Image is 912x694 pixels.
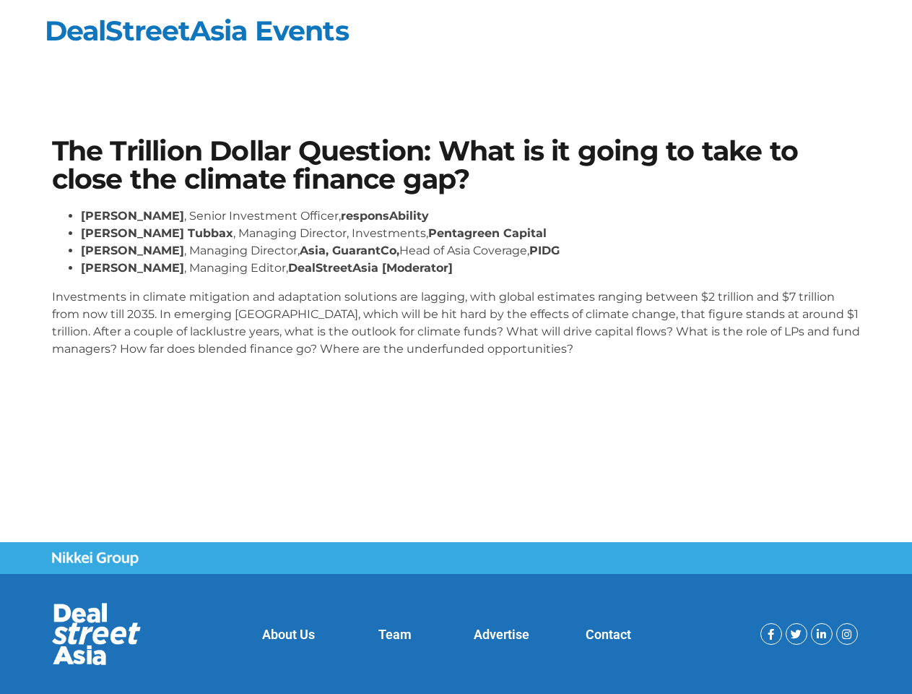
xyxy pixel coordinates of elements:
strong: [PERSON_NAME] Tubbax [81,226,233,240]
a: About Us [262,627,315,642]
a: Advertise [474,627,529,642]
p: Investments in climate mitigation and adaptation solutions are lagging, with global estimates ran... [52,288,861,358]
a: DealStreetAsia Events [45,14,349,48]
a: Team [378,627,412,642]
li: , Senior Investment Officer, [81,207,861,225]
li: , Managing Editor, [81,260,861,277]
img: Nikkei Group [52,552,139,566]
strong: DealStreetAsia [Moderator] [288,261,453,275]
strong: Asia, GuarantCo, [300,244,399,257]
a: Contact [586,627,631,642]
li: , Managing Director, Investments, [81,225,861,242]
h1: The Trillion Dollar Question: What is it going to take to close the climate finance gap? [52,137,861,193]
strong: responsAbility [341,209,429,223]
strong: PIDG [529,244,560,257]
li: , Managing Director, Head of Asia Coverage, [81,242,861,260]
strong: Pentagreen Capital [428,226,547,240]
strong: [PERSON_NAME] [81,209,184,223]
strong: [PERSON_NAME] [81,261,184,275]
strong: [PERSON_NAME] [81,244,184,257]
